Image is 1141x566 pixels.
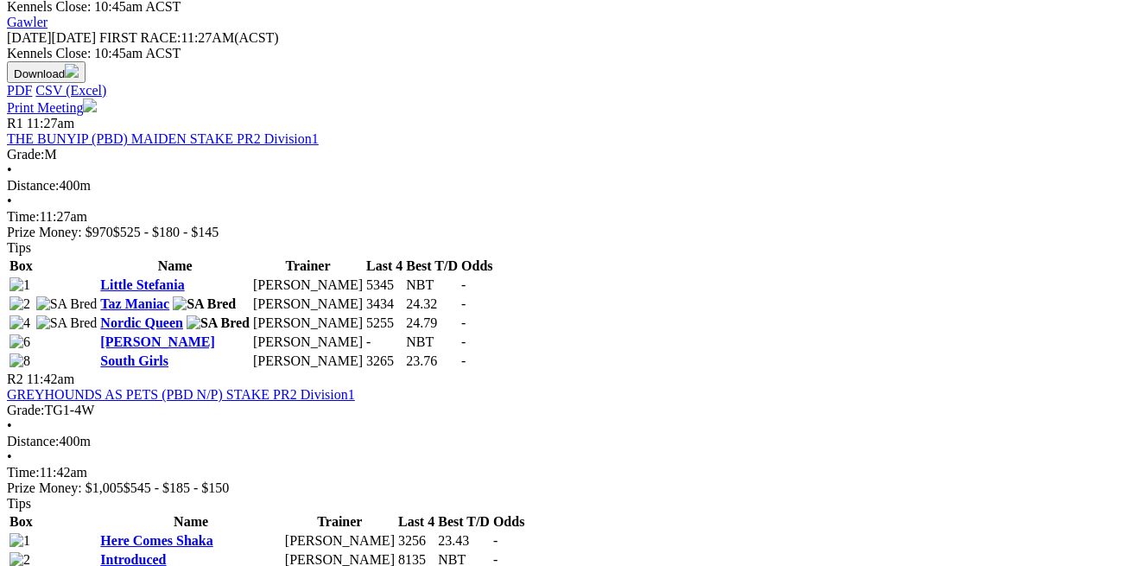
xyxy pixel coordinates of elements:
[10,296,30,312] img: 2
[99,513,282,531] th: Name
[7,194,12,208] span: •
[405,277,459,294] td: NBT
[7,434,1134,449] div: 400m
[252,315,364,332] td: [PERSON_NAME]
[10,258,33,273] span: Box
[7,465,40,480] span: Time:
[252,277,364,294] td: [PERSON_NAME]
[7,147,45,162] span: Grade:
[10,514,33,529] span: Box
[7,178,1134,194] div: 400m
[365,296,403,313] td: 3434
[7,240,31,255] span: Tips
[7,162,12,177] span: •
[7,30,96,45] span: [DATE]
[27,116,74,130] span: 11:27am
[7,209,1134,225] div: 11:27am
[7,61,86,83] button: Download
[461,353,466,368] span: -
[35,83,106,98] a: CSV (Excel)
[252,334,364,351] td: [PERSON_NAME]
[7,434,59,448] span: Distance:
[100,353,168,368] a: South Girls
[461,315,466,330] span: -
[7,225,1134,240] div: Prize Money: $970
[99,30,181,45] span: FIRST RACE:
[187,315,250,331] img: SA Bred
[7,131,319,146] a: THE BUNYIP (PBD) MAIDEN STAKE PR2 Division1
[461,296,466,311] span: -
[113,225,219,239] span: $525 - $180 - $145
[461,334,466,349] span: -
[437,513,491,531] th: Best T/D
[65,64,79,78] img: download.svg
[7,403,45,417] span: Grade:
[7,209,40,224] span: Time:
[7,496,31,511] span: Tips
[7,30,52,45] span: [DATE]
[405,296,459,313] td: 24.32
[7,372,23,386] span: R2
[7,83,32,98] a: PDF
[7,480,1134,496] div: Prize Money: $1,005
[10,277,30,293] img: 1
[7,46,1134,61] div: Kennels Close: 10:45am ACST
[252,353,364,370] td: [PERSON_NAME]
[100,334,214,349] a: [PERSON_NAME]
[83,99,97,112] img: printer.svg
[284,513,396,531] th: Trainer
[405,315,459,332] td: 24.79
[27,372,74,386] span: 11:42am
[492,513,525,531] th: Odds
[10,315,30,331] img: 4
[100,315,183,330] a: Nordic Queen
[405,353,459,370] td: 23.76
[7,116,23,130] span: R1
[493,533,498,548] span: -
[365,353,403,370] td: 3265
[365,277,403,294] td: 5345
[7,449,12,464] span: •
[405,258,459,275] th: Best T/D
[7,387,355,402] a: GREYHOUNDS AS PETS (PBD N/P) STAKE PR2 Division1
[100,533,212,548] a: Here Comes Shaka
[100,277,184,292] a: Little Stefania
[397,513,435,531] th: Last 4
[100,296,169,311] a: Taz Maniac
[124,480,230,495] span: $545 - $185 - $150
[7,418,12,433] span: •
[461,277,466,292] span: -
[7,83,1134,99] div: Download
[36,296,98,312] img: SA Bred
[7,15,48,29] a: Gawler
[7,100,97,115] a: Print Meeting
[10,353,30,369] img: 8
[7,178,59,193] span: Distance:
[10,334,30,350] img: 6
[365,258,403,275] th: Last 4
[437,532,491,550] td: 23.43
[252,258,364,275] th: Trainer
[99,30,279,45] span: 11:27AM(ACST)
[7,465,1134,480] div: 11:42am
[405,334,459,351] td: NBT
[252,296,364,313] td: [PERSON_NAME]
[99,258,250,275] th: Name
[7,403,1134,418] div: TG1-4W
[460,258,493,275] th: Odds
[173,296,236,312] img: SA Bred
[397,532,435,550] td: 3256
[365,315,403,332] td: 5255
[7,147,1134,162] div: M
[36,315,98,331] img: SA Bred
[284,532,396,550] td: [PERSON_NAME]
[365,334,403,351] td: -
[10,533,30,549] img: 1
